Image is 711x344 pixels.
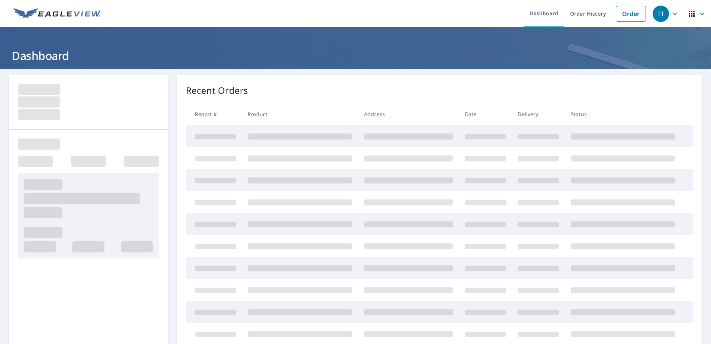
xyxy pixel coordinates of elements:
img: EV Logo [13,8,101,19]
a: Order [616,6,646,22]
h1: Dashboard [9,48,702,63]
th: Status [565,103,681,125]
div: TT [653,6,669,22]
th: Product [242,103,358,125]
th: Delivery [512,103,565,125]
th: Report # [186,103,242,125]
p: Recent Orders [186,84,248,97]
th: Address [358,103,459,125]
th: Date [459,103,512,125]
